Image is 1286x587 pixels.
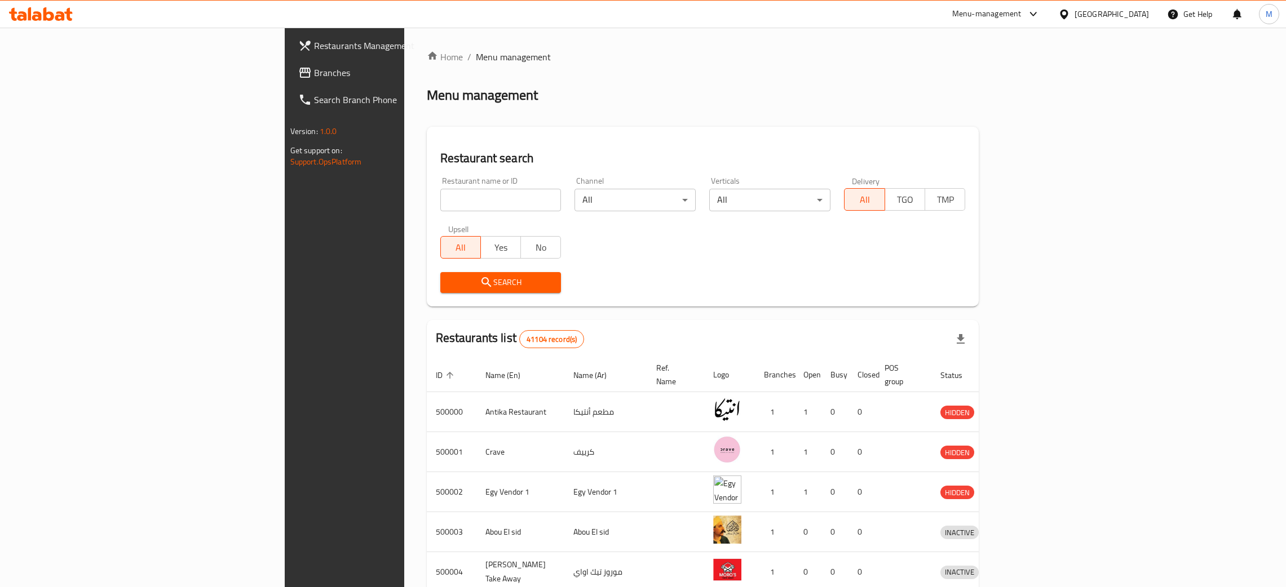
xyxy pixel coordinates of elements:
span: Version: [290,124,318,139]
button: All [844,188,885,211]
td: 1 [755,472,794,512]
a: Support.OpsPlatform [290,154,362,169]
div: HIDDEN [940,446,974,459]
div: Menu-management [952,7,1022,21]
td: Antika Restaurant [476,392,564,432]
span: Ref. Name [656,361,691,388]
img: Crave [713,435,741,464]
th: Branches [755,358,794,392]
span: Name (Ar) [573,368,621,382]
input: Search for restaurant name or ID.. [440,189,562,211]
td: 1 [794,392,821,432]
span: HIDDEN [940,406,974,419]
span: INACTIVE [940,566,979,579]
div: All [709,189,830,211]
td: Egy Vendor 1 [476,472,564,512]
span: No [525,239,556,256]
th: Open [794,358,821,392]
td: 0 [821,392,849,432]
td: 0 [821,472,849,512]
span: HIDDEN [940,446,974,459]
span: Branches [314,66,490,79]
a: Search Branch Phone [289,86,500,113]
label: Upsell [448,225,469,233]
h2: Restaurants list [436,330,585,348]
div: INACTIVE [940,566,979,579]
span: All [445,239,476,256]
span: 1.0.0 [320,124,337,139]
td: مطعم أنتيكا [564,392,647,432]
nav: breadcrumb [427,50,979,64]
button: Search [440,272,562,293]
span: All [849,192,880,208]
button: TGO [885,188,925,211]
button: All [440,236,481,259]
span: Search Branch Phone [314,93,490,106]
td: 0 [849,392,876,432]
button: TMP [925,188,965,211]
td: 0 [794,512,821,552]
span: Search [449,275,553,290]
td: 1 [794,432,821,472]
div: All [574,189,696,211]
a: Branches [289,59,500,86]
button: No [520,236,561,259]
td: 0 [849,432,876,472]
span: 41104 record(s) [520,334,584,345]
td: كرييف [564,432,647,472]
div: Total records count [519,330,584,348]
span: ID [436,368,457,382]
td: 0 [849,472,876,512]
img: Antika Restaurant [713,395,741,424]
td: 1 [755,432,794,472]
button: Yes [480,236,521,259]
h2: Menu management [427,86,538,104]
div: Export file [947,326,974,353]
a: Restaurants Management [289,32,500,59]
div: HIDDEN [940,486,974,499]
span: Yes [485,239,516,256]
td: Crave [476,432,564,472]
img: Moro's Take Away [713,555,741,584]
td: 1 [794,472,821,512]
div: [GEOGRAPHIC_DATA] [1075,8,1149,20]
span: Get support on: [290,143,342,158]
span: Status [940,368,977,382]
td: 0 [821,512,849,552]
span: Name (En) [485,368,535,382]
td: 0 [821,432,849,472]
span: Menu management [476,50,551,64]
td: Egy Vendor 1 [564,472,647,512]
span: POS group [885,361,918,388]
span: M [1266,8,1272,20]
td: 0 [849,512,876,552]
span: TGO [890,192,921,208]
td: 1 [755,512,794,552]
img: Abou El sid [713,515,741,544]
th: Logo [704,358,755,392]
span: INACTIVE [940,526,979,539]
th: Closed [849,358,876,392]
td: 1 [755,392,794,432]
th: Busy [821,358,849,392]
label: Delivery [852,177,880,185]
span: TMP [930,192,961,208]
h2: Restaurant search [440,150,966,167]
img: Egy Vendor 1 [713,475,741,504]
span: HIDDEN [940,486,974,499]
div: INACTIVE [940,526,979,539]
td: Abou El sid [476,512,564,552]
td: Abou El sid [564,512,647,552]
span: Restaurants Management [314,39,490,52]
